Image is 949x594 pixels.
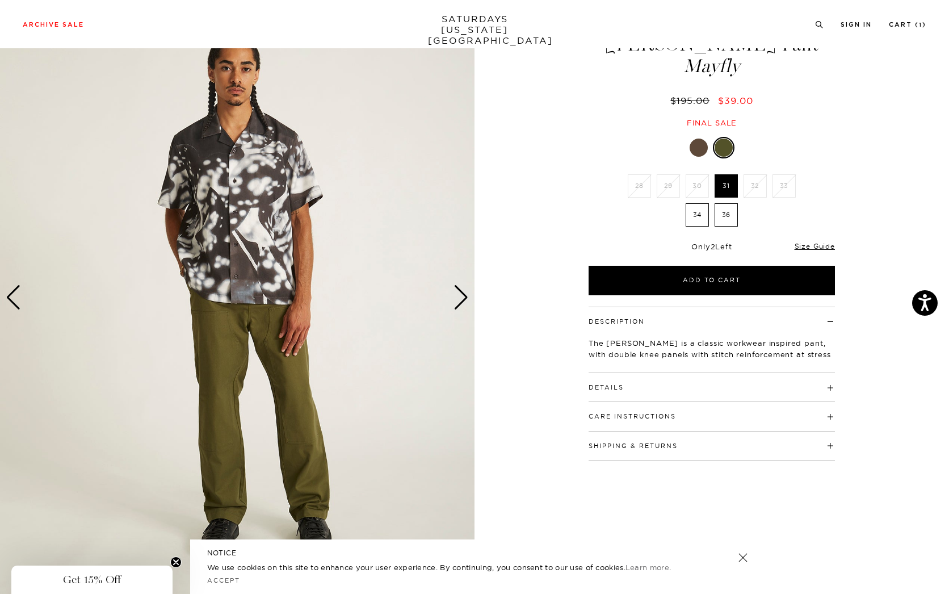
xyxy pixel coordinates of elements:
[686,203,709,227] label: 34
[589,337,835,371] p: The [PERSON_NAME] is a classic workwear inspired pant, with double knee panels with stitch reinfo...
[207,548,742,558] h5: NOTICE
[23,22,84,28] a: Archive Sale
[63,573,121,587] span: Get 15% Off
[795,242,835,250] a: Size Guide
[889,22,926,28] a: Cart (1)
[589,443,678,449] button: Shipping & Returns
[715,203,738,227] label: 36
[207,576,240,584] a: Accept
[589,413,676,420] button: Care Instructions
[428,14,522,46] a: SATURDAYS[US_STATE][GEOGRAPHIC_DATA]
[170,557,182,568] button: Close teaser
[589,242,835,252] div: Only Left
[11,566,173,594] div: Get 15% OffClose teaser
[670,95,714,106] del: $195.00
[589,384,624,391] button: Details
[919,23,922,28] small: 1
[6,285,21,310] div: Previous slide
[589,266,835,295] button: Add to Cart
[587,35,837,76] h1: [PERSON_NAME] Pant
[587,57,837,76] span: Mayfly
[715,174,738,198] label: 31
[587,118,837,128] div: Final sale
[625,563,669,572] a: Learn more
[718,95,753,106] span: $39.00
[841,22,872,28] a: Sign In
[207,562,702,573] p: We use cookies on this site to enhance your user experience. By continuing, you consent to our us...
[589,319,645,325] button: Description
[453,285,469,310] div: Next slide
[711,242,716,251] span: 2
